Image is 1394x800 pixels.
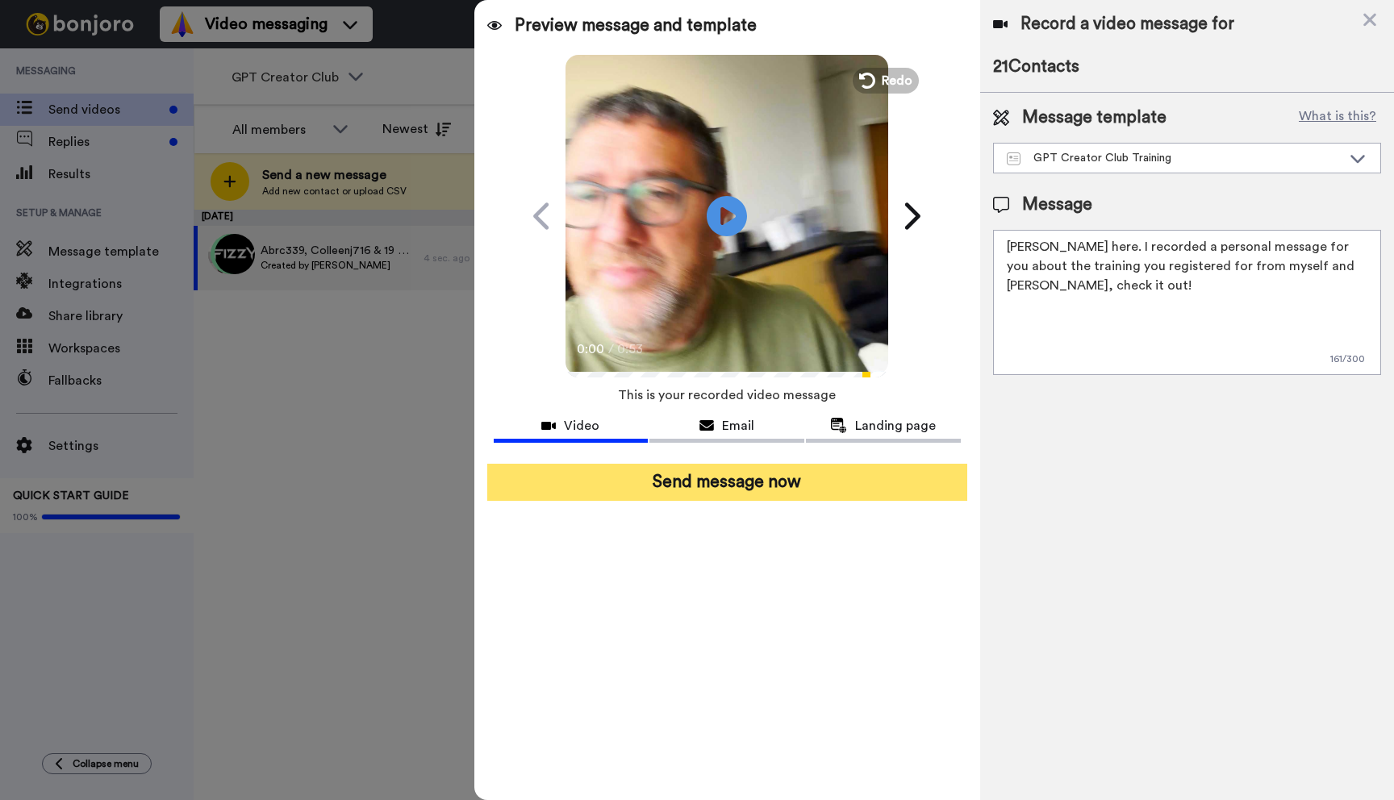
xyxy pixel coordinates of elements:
button: What is this? [1294,106,1381,130]
div: GPT Creator Club Training [1007,150,1342,166]
span: 0:53 [617,340,645,359]
span: Video [564,416,599,435]
span: Landing page [855,416,936,435]
span: / [608,340,614,359]
span: This is your recorded video message [618,377,836,413]
button: Send message now [487,464,967,501]
span: Message [1022,193,1092,217]
span: 0:00 [577,340,605,359]
textarea: [PERSON_NAME] here. I recorded a personal message for you about the training you registered for f... [993,230,1381,375]
span: Email [722,416,754,435]
img: Message-temps.svg [1007,152,1020,165]
span: Message template [1022,106,1167,130]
